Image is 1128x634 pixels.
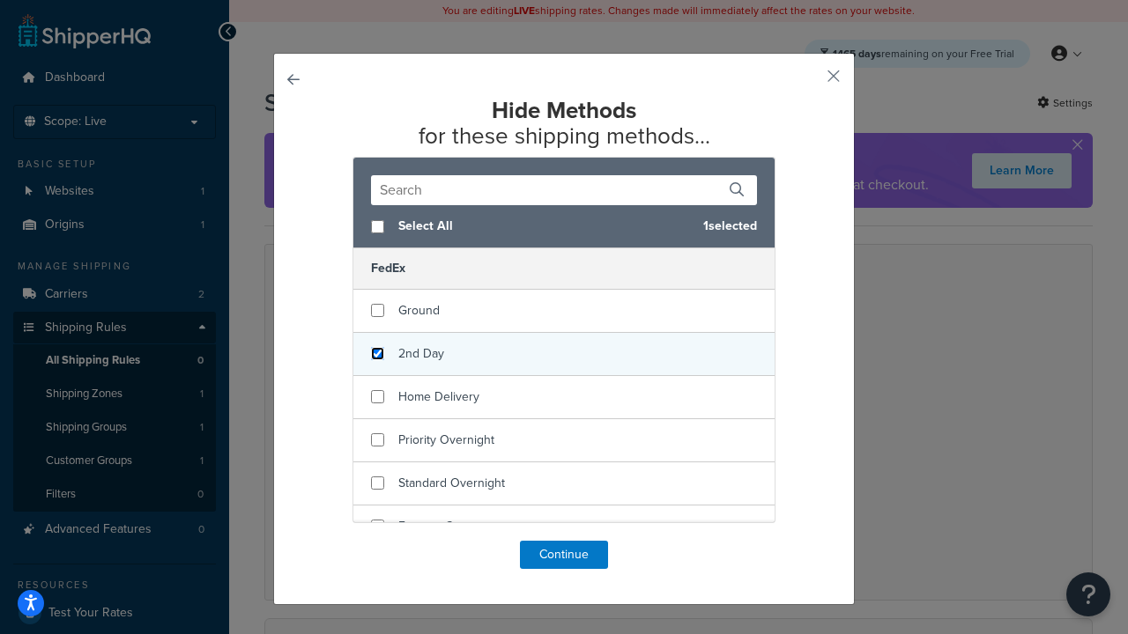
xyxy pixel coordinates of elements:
span: Select All [398,214,689,239]
span: Home Delivery [398,387,479,406]
span: Express Saver [398,517,477,535]
button: Continue [520,541,608,569]
span: Standard Overnight [398,474,505,492]
span: 2nd Day [398,344,444,363]
span: Priority Overnight [398,431,494,449]
strong: Hide Methods [492,93,636,127]
h5: FedEx [353,248,775,289]
span: Ground [398,301,440,320]
div: 1 selected [353,205,775,248]
input: Search [371,175,757,205]
h2: for these shipping methods... [318,98,810,148]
